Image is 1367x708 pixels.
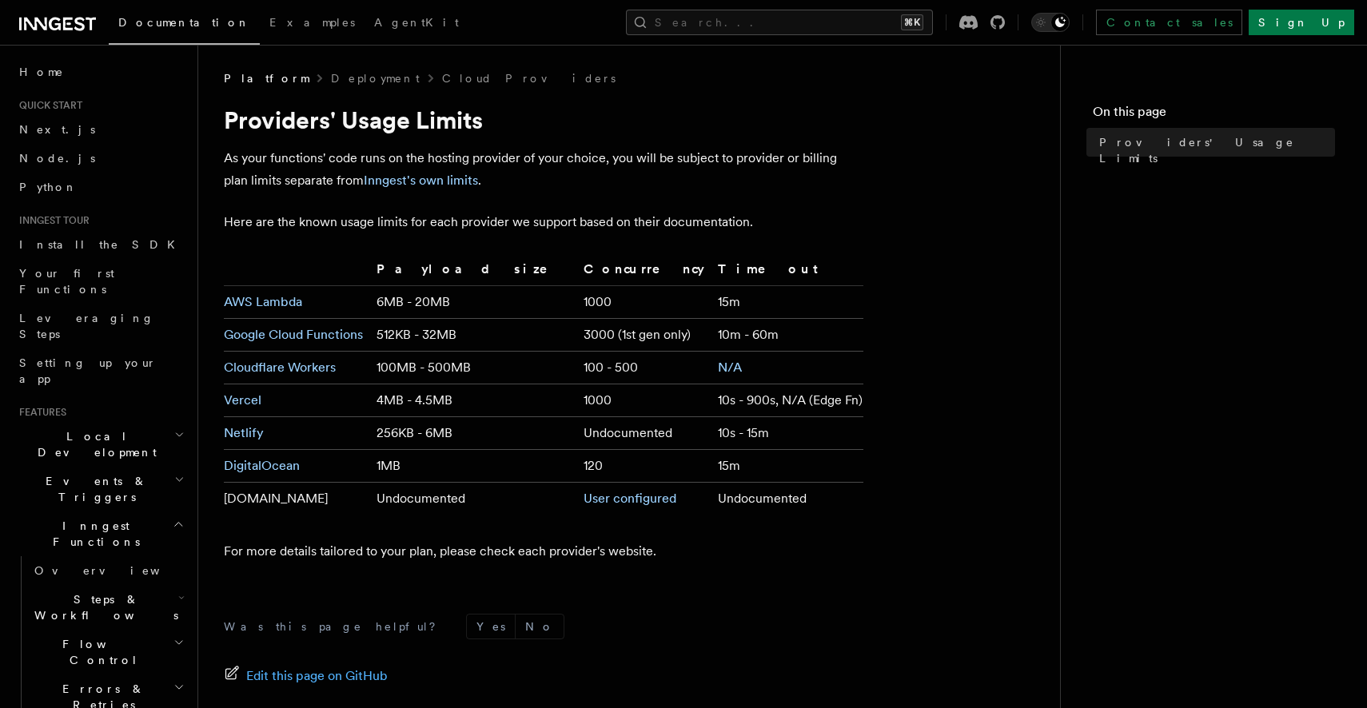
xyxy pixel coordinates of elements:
a: AgentKit [365,5,468,43]
p: As your functions' code runs on the hosting provider of your choice, you will be subject to provi... [224,147,863,192]
a: Leveraging Steps [13,304,188,348]
span: Inngest tour [13,214,90,227]
a: Inngest's own limits [364,173,478,188]
td: 120 [577,450,711,483]
a: Netlify [224,425,264,440]
span: Providers' Usage Limits [1099,134,1335,166]
a: Vercel [224,392,261,408]
td: 15m [711,450,863,483]
a: DigitalOcean [224,458,300,473]
span: Python [19,181,78,193]
th: Payload size [370,259,577,286]
span: Inngest Functions [13,518,173,550]
td: 100 - 500 [577,352,711,384]
a: Cloud Providers [442,70,616,86]
a: Sign Up [1249,10,1354,35]
td: 10s - 900s, N/A (Edge Fn) [711,384,863,417]
td: Undocumented [370,483,577,515]
td: 6MB - 20MB [370,286,577,319]
span: Features [13,406,66,419]
a: Next.js [13,115,188,144]
span: AgentKit [374,16,459,29]
a: Edit this page on GitHub [224,665,388,687]
span: Steps & Workflows [28,591,178,623]
a: Install the SDK [13,230,188,259]
td: [DOMAIN_NAME] [224,483,370,515]
span: Install the SDK [19,238,185,251]
td: 10m - 60m [711,319,863,352]
a: Providers' Usage Limits [1093,128,1335,173]
h4: On this page [1093,102,1335,128]
a: Examples [260,5,365,43]
span: Setting up your app [19,356,157,385]
span: Documentation [118,16,250,29]
button: Inngest Functions [13,511,188,556]
kbd: ⌘K [901,14,923,30]
span: Leveraging Steps [19,312,154,340]
td: Undocumented [711,483,863,515]
span: Local Development [13,428,174,460]
td: 512KB - 32MB [370,319,577,352]
span: Home [19,64,64,80]
button: No [516,615,564,638]
button: Steps & Workflows [28,585,188,630]
a: Contact sales [1096,10,1242,35]
button: Yes [467,615,515,638]
a: N/A [718,360,742,375]
span: Events & Triggers [13,473,174,505]
th: Concurrency [577,259,711,286]
a: Python [13,173,188,201]
td: Undocumented [577,417,711,450]
a: Setting up your app [13,348,188,393]
a: Documentation [109,5,260,45]
a: User configured [584,491,676,506]
button: Search...⌘K [626,10,933,35]
span: Edit this page on GitHub [246,665,388,687]
p: Was this page helpful? [224,619,447,634]
td: 1MB [370,450,577,483]
button: Flow Control [28,630,188,674]
td: 10s - 15m [711,417,863,450]
h1: Providers' Usage Limits [224,105,863,134]
p: Here are the known usage limits for each provider we support based on their documentation. [224,211,863,233]
p: For more details tailored to your plan, please check each provider's website. [224,540,863,563]
a: Overview [28,556,188,585]
span: Examples [269,16,355,29]
td: 3000 (1st gen only) [577,319,711,352]
th: Timeout [711,259,863,286]
span: Next.js [19,123,95,136]
a: Home [13,58,188,86]
a: Cloudflare Workers [224,360,336,375]
td: 4MB - 4.5MB [370,384,577,417]
span: Your first Functions [19,267,114,296]
td: 256KB - 6MB [370,417,577,450]
td: 1000 [577,384,711,417]
span: Quick start [13,99,82,112]
td: 100MB - 500MB [370,352,577,384]
button: Local Development [13,422,188,467]
span: Platform [224,70,309,86]
td: 15m [711,286,863,319]
a: Google Cloud Functions [224,327,363,342]
a: Your first Functions [13,259,188,304]
span: Overview [34,564,199,577]
a: Node.js [13,144,188,173]
td: 1000 [577,286,711,319]
span: Flow Control [28,636,173,668]
a: AWS Lambda [224,294,302,309]
a: Deployment [331,70,420,86]
button: Toggle dark mode [1031,13,1070,32]
button: Events & Triggers [13,467,188,511]
span: Node.js [19,152,95,165]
